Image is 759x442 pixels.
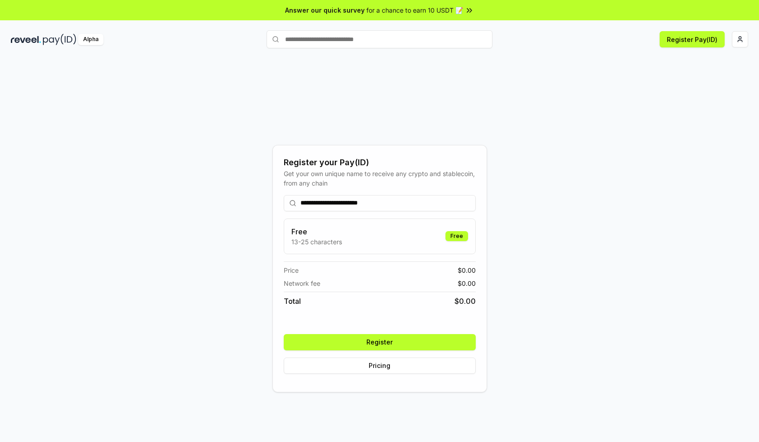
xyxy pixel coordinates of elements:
button: Register Pay(ID) [660,31,725,47]
span: Network fee [284,279,320,288]
span: Answer our quick survey [285,5,365,15]
img: reveel_dark [11,34,41,45]
span: $ 0.00 [454,296,476,307]
button: Pricing [284,358,476,374]
div: Register your Pay(ID) [284,156,476,169]
span: $ 0.00 [458,265,476,275]
span: Price [284,265,299,275]
h3: Free [291,226,342,237]
p: 13-25 characters [291,237,342,247]
span: Total [284,296,301,307]
button: Register [284,334,476,350]
div: Alpha [78,34,103,45]
img: pay_id [43,34,76,45]
div: Free [445,231,468,241]
span: $ 0.00 [458,279,476,288]
span: for a chance to earn 10 USDT 📝 [366,5,463,15]
div: Get your own unique name to receive any crypto and stablecoin, from any chain [284,169,476,188]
